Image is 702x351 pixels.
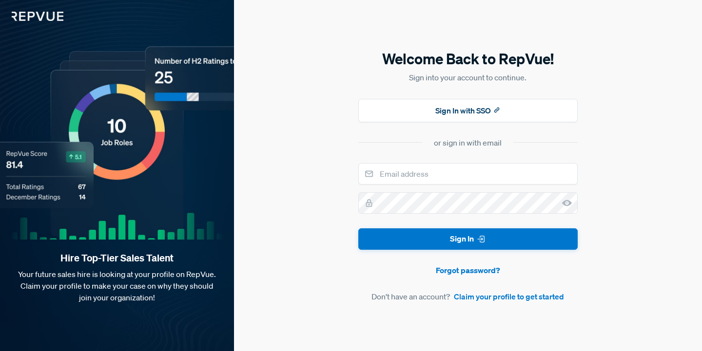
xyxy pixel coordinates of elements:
a: Forgot password? [358,264,578,276]
button: Sign In [358,228,578,250]
button: Sign In with SSO [358,99,578,122]
div: or sign in with email [434,137,502,148]
input: Email address [358,163,578,185]
p: Your future sales hire is looking at your profile on RepVue. Claim your profile to make your case... [16,268,218,303]
p: Sign into your account to continue. [358,72,578,83]
a: Claim your profile to get started [454,291,564,302]
article: Don't have an account? [358,291,578,302]
strong: Hire Top-Tier Sales Talent [16,252,218,264]
h5: Welcome Back to RepVue! [358,49,578,69]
